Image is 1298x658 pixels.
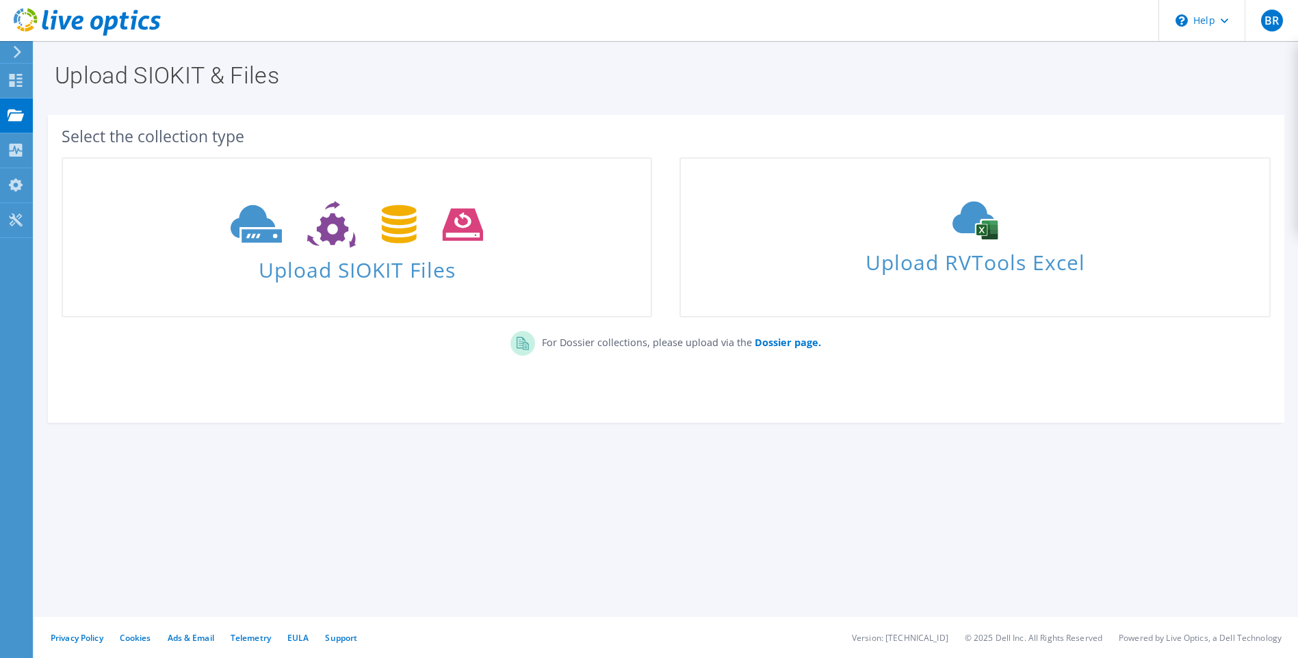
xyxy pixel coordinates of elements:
a: Cookies [120,632,151,644]
h1: Upload SIOKIT & Files [55,64,1271,87]
a: Upload SIOKIT Files [62,157,652,317]
span: Upload RVTools Excel [681,244,1269,274]
p: For Dossier collections, please upload via the [535,331,821,350]
a: Ads & Email [168,632,214,644]
li: Version: [TECHNICAL_ID] [852,632,948,644]
span: Upload SIOKIT Files [63,251,651,280]
b: Dossier page. [755,336,821,349]
li: Powered by Live Optics, a Dell Technology [1119,632,1282,644]
a: Upload RVTools Excel [679,157,1270,317]
svg: \n [1176,14,1188,27]
a: Dossier page. [752,336,821,349]
a: Telemetry [231,632,271,644]
a: Privacy Policy [51,632,103,644]
div: Select the collection type [62,129,1271,144]
li: © 2025 Dell Inc. All Rights Reserved [965,632,1102,644]
span: BR [1261,10,1283,31]
a: Support [325,632,357,644]
a: EULA [287,632,309,644]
